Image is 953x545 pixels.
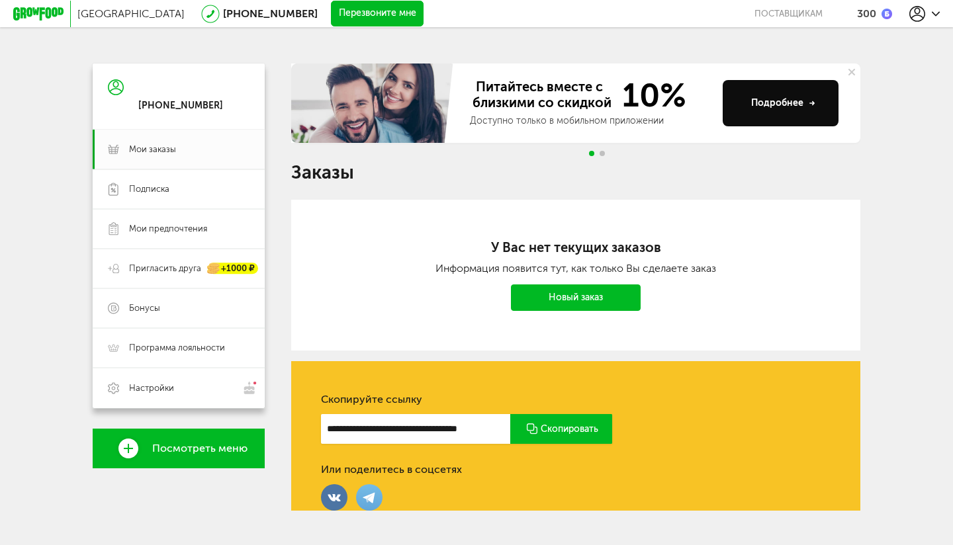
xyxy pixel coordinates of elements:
[129,183,169,195] span: Подписка
[208,263,258,274] div: +1000 ₽
[321,463,462,476] div: Или поделитесь в соцсетях
[93,130,265,169] a: Мои заказы
[129,223,207,235] span: Мои предпочтения
[751,97,815,110] div: Подробнее
[223,7,318,20] a: [PHONE_NUMBER]
[470,79,614,112] span: Питайтесь вместе с близкими со скидкой
[291,164,860,181] h1: Заказы
[129,263,201,274] span: Пригласить друга
[291,63,457,143] img: family-banner.579af9d.jpg
[129,342,225,354] span: Программа лояльности
[321,393,831,406] div: Скопируйте ссылку
[511,284,641,311] a: Новый заказ
[857,7,876,20] div: 300
[93,288,265,328] a: Бонусы
[77,7,185,20] span: [GEOGRAPHIC_DATA]
[93,368,265,408] a: Настройки
[589,151,594,156] span: Go to slide 1
[331,1,424,27] button: Перезвоните мне
[344,239,807,255] h2: У Вас нет текущих заказов
[614,79,686,112] span: 10%
[93,169,265,209] a: Подписка
[129,144,176,155] span: Мои заказы
[600,151,605,156] span: Go to slide 2
[93,209,265,249] a: Мои предпочтения
[129,302,160,314] span: Бонусы
[470,114,712,128] div: Доступно только в мобильном приложении
[344,262,807,274] div: Информация появится тут, как только Вы сделаете заказ
[129,382,174,394] span: Настройки
[152,442,248,454] span: Посмотреть меню
[723,80,839,126] button: Подробнее
[138,100,223,112] div: [PHONE_NUMBER]
[93,328,265,368] a: Программа лояльности
[93,429,265,468] a: Посмотреть меню
[93,249,265,288] a: Пригласить друга +1000 ₽
[882,9,892,19] img: bonus_b.cdccf46.png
